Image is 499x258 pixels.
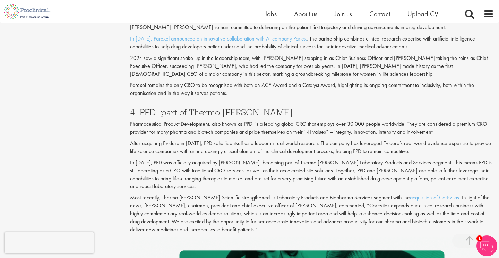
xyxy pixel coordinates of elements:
p: After acquiring Evidera in [DATE], PPD solidified itself as a leader in real-world research. The ... [130,140,494,155]
iframe: reCAPTCHA [5,232,94,253]
p: Parexel remains the only CRO to be recognised with both an ACE Award and a Catalyst Award, highli... [130,81,494,97]
a: Jobs [265,9,277,18]
img: Chatbot [476,235,497,256]
a: About us [294,9,317,18]
p: Pharmaceutical Product Development, also known as PPD, is a leading global CRO that employs over ... [130,120,494,136]
a: Contact [369,9,390,18]
a: In [DATE], Parexel announced an innovative collaboration with AI company Partex [130,35,307,42]
span: 1 [476,235,482,241]
h3: 4. PPD, part of Thermo [PERSON_NAME] [130,108,494,117]
p: In [DATE], PPD was officially acquired by [PERSON_NAME], becoming part of Thermo [PERSON_NAME] La... [130,159,494,190]
a: acquisition of CorEvitas [410,194,459,201]
p: Most recently, Thermo [PERSON_NAME] Scientific strengthened its Laboratory Products and Biopharma... [130,194,494,233]
p: 2024 saw a significant shake-up in the leadership team, with [PERSON_NAME] stepping in as Chief B... [130,54,494,78]
p: At the end of 2021, Parexel was acquired by EQT Private Equity and [PERSON_NAME] [PERSON_NAME] fo... [130,16,494,32]
a: Upload CV [407,9,438,18]
a: Join us [335,9,352,18]
p: . The partnership combines clinical research expertise with artificial intelligence capabilities ... [130,35,494,51]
